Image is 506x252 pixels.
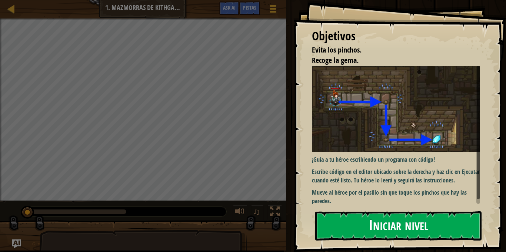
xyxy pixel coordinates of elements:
span: Pistas [243,4,256,11]
span: Evita los pinchos. [312,45,362,55]
p: Escribe código en el editor ubicado sobre la derecha y haz clic en Ejecutar cuando esté listo. Tu... [312,168,480,185]
button: Ajustar el volúmen [233,205,247,220]
img: Mazmorras de Kithgard [312,66,480,152]
button: Iniciar nivel [315,211,482,241]
button: Mostrar menú de juego [264,1,282,19]
li: Evita los pinchos. [303,45,478,56]
span: Recoge la gema. [312,55,359,65]
button: ♫ [251,205,264,220]
button: Cambia a pantalla completa. [267,205,282,220]
div: Objetivos [312,28,480,45]
p: ¡Guía a tu héroe escribiendo un programa con código! [312,155,480,164]
button: Ask AI [12,239,21,248]
li: Recoge la gema. [303,55,478,66]
button: Ask AI [219,1,239,15]
span: ♫ [253,206,260,217]
p: Mueve al héroe por el pasillo sin que toque los pinchos que hay las paredes. [312,188,480,205]
span: Ask AI [223,4,236,11]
